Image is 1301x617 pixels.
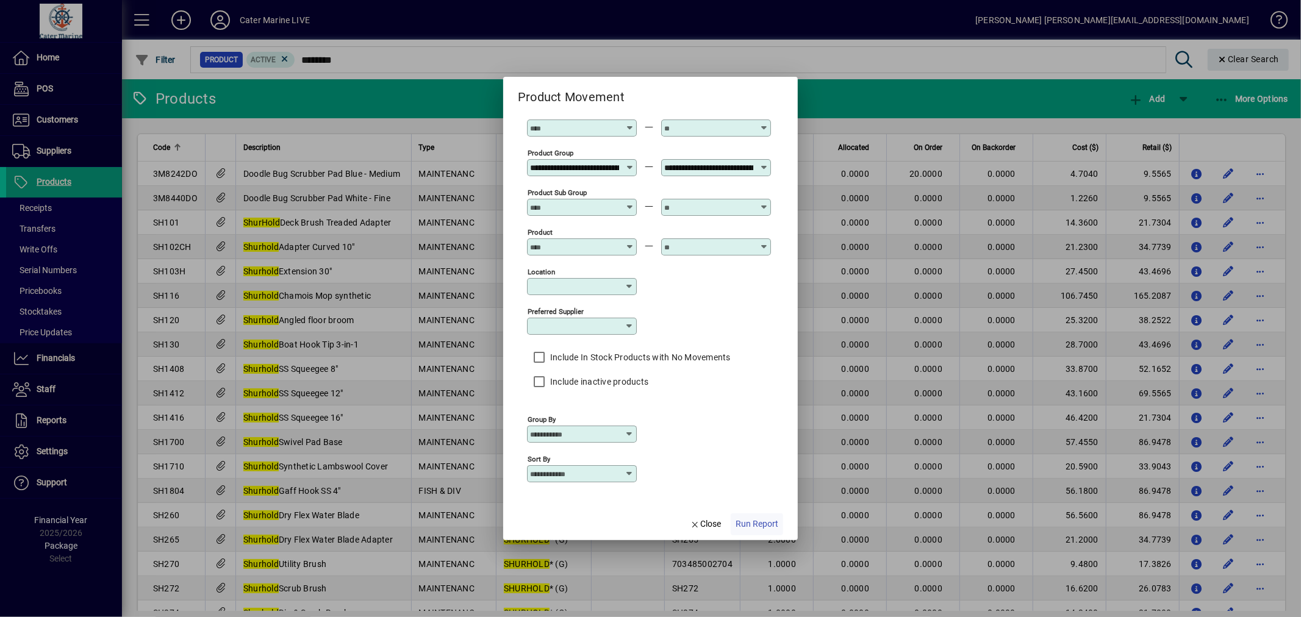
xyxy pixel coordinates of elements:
[548,351,731,363] label: Include In Stock Products with No Movements
[690,518,722,530] span: Close
[528,268,555,276] mat-label: Location
[736,518,778,530] span: Run Report
[528,307,584,316] mat-label: Preferred supplier
[548,376,648,388] label: Include inactive products
[528,415,556,424] mat-label: Group By
[528,455,550,463] mat-label: Sort By
[685,513,726,535] button: Close
[528,149,573,157] mat-label: Product Group
[528,188,587,197] mat-label: Product Sub Group
[731,513,783,535] button: Run Report
[503,77,639,107] h2: Product Movement
[528,228,553,237] mat-label: Product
